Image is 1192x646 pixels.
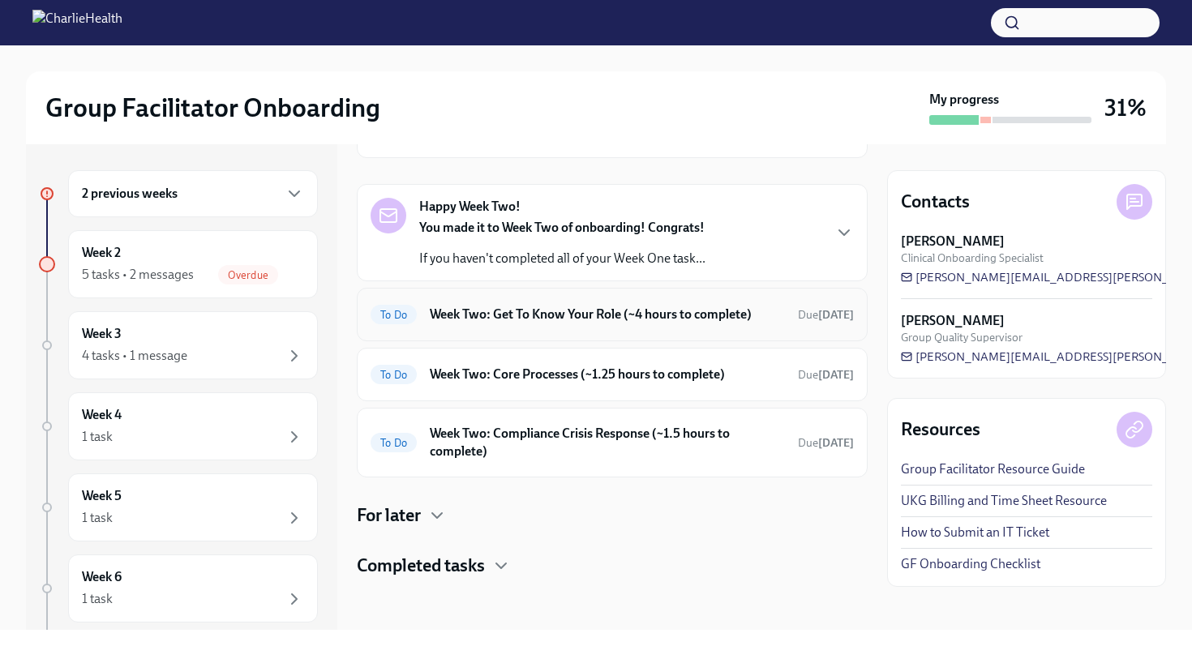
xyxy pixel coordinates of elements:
h4: Contacts [901,190,970,214]
span: Due [798,436,854,450]
span: September 29th, 2025 10:00 [798,367,854,383]
strong: [PERSON_NAME] [901,233,1005,250]
span: Due [798,308,854,322]
span: Clinical Onboarding Specialist [901,250,1044,266]
img: CharlieHealth [32,10,122,36]
a: Week 25 tasks • 2 messagesOverdue [39,230,318,298]
div: 1 task [82,590,113,608]
span: September 29th, 2025 10:00 [798,435,854,451]
p: If you haven't completed all of your Week One task... [419,250,705,267]
strong: Happy Week Two! [419,198,521,216]
strong: [DATE] [818,368,854,382]
h6: Week Two: Get To Know Your Role (~4 hours to complete) [430,306,785,323]
span: Group Quality Supervisor [901,330,1023,345]
strong: [PERSON_NAME] [901,312,1005,330]
div: 2 previous weeks [68,170,318,217]
h2: Group Facilitator Onboarding [45,92,380,124]
h4: Resources [901,417,980,442]
h3: 31% [1104,93,1147,122]
div: For later [357,503,868,528]
a: To DoWeek Two: Compliance Crisis Response (~1.5 hours to complete)Due[DATE] [371,421,854,464]
a: To DoWeek Two: Core Processes (~1.25 hours to complete)Due[DATE] [371,362,854,387]
span: To Do [371,369,417,381]
div: 1 task [82,428,113,446]
a: Group Facilitator Resource Guide [901,460,1085,478]
strong: [DATE] [818,436,854,450]
h6: Week Two: Core Processes (~1.25 hours to complete) [430,366,785,383]
span: Overdue [218,269,278,281]
a: How to Submit an IT Ticket [901,524,1049,541]
strong: [DATE] [818,308,854,322]
div: Completed tasks [357,554,868,578]
a: Week 34 tasks • 1 message [39,311,318,379]
span: Due [798,368,854,382]
h6: Week 4 [82,406,122,424]
h6: Week 2 [82,244,121,262]
h6: Week 3 [82,325,122,343]
h6: Week 6 [82,568,122,586]
div: 1 task [82,509,113,527]
strong: My progress [929,91,999,109]
span: September 29th, 2025 10:00 [798,307,854,323]
a: Week 61 task [39,554,318,622]
a: Week 51 task [39,473,318,541]
h4: Completed tasks [357,554,485,578]
strong: You made it to Week Two of onboarding! Congrats! [419,220,705,235]
h6: Week 5 [82,487,122,505]
a: To DoWeek Two: Get To Know Your Role (~4 hours to complete)Due[DATE] [371,302,854,327]
h6: 2 previous weeks [82,185,178,203]
span: To Do [371,309,417,321]
h4: For later [357,503,421,528]
h6: Week Two: Compliance Crisis Response (~1.5 hours to complete) [430,425,785,460]
div: 5 tasks • 2 messages [82,266,194,284]
a: GF Onboarding Checklist [901,555,1040,573]
span: To Do [371,437,417,449]
a: Week 41 task [39,392,318,460]
div: 4 tasks • 1 message [82,347,187,365]
a: UKG Billing and Time Sheet Resource [901,492,1107,510]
